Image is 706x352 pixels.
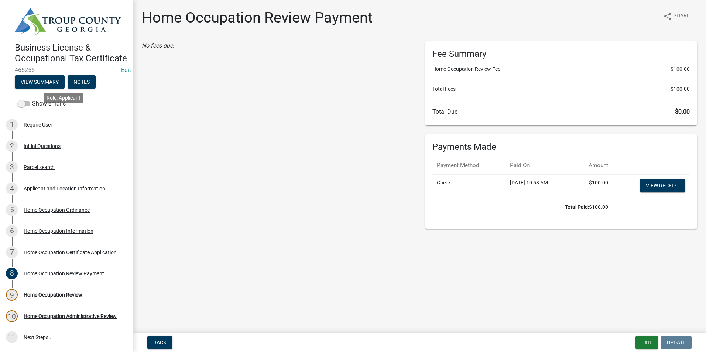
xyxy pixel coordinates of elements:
div: 11 [6,331,18,343]
i: share [663,12,672,21]
button: Update [661,336,692,349]
li: Total Fees [432,85,690,93]
div: Home Occupation Certificate Application [24,250,117,255]
a: Edit [121,66,131,73]
div: 10 [6,310,18,322]
span: Back [153,339,167,345]
div: 7 [6,246,18,258]
div: 6 [6,225,18,237]
th: Amount [572,157,613,174]
button: Notes [68,75,96,89]
h4: Business License & Occupational Tax Certificate [15,42,127,64]
td: $100.00 [432,199,613,215]
td: Check [432,174,505,199]
b: Total Paid: [565,204,589,210]
td: $100.00 [572,174,613,199]
div: Home Occupation Administrative Review [24,314,117,319]
span: 465256 [15,66,118,73]
button: Exit [635,336,658,349]
button: Back [147,336,172,349]
div: Require User [24,122,52,127]
wm-modal-confirm: Summary [15,80,65,86]
div: 2 [6,140,18,152]
div: Home Occupation Review Payment [24,271,104,276]
th: Payment Method [432,157,505,174]
label: Show emails [18,99,66,108]
wm-modal-confirm: Edit Application Number [121,66,131,73]
td: [DATE] 10:58 AM [505,174,572,199]
div: Initial Questions [24,144,61,149]
span: $0.00 [675,108,690,115]
div: 1 [6,119,18,131]
div: Home Occupation Information [24,228,93,234]
button: shareShare [657,9,696,23]
h6: Payments Made [432,142,690,152]
li: Home Occupation Review Fee [432,65,690,73]
span: $100.00 [671,85,690,93]
div: 4 [6,183,18,194]
wm-modal-confirm: Notes [68,80,96,86]
th: Paid On [505,157,572,174]
div: 3 [6,161,18,173]
div: Home Occupation Review [24,292,82,297]
div: 8 [6,268,18,279]
i: No fees due. [142,42,174,49]
h6: Fee Summary [432,49,690,59]
div: Applicant and Location Information [24,186,105,191]
span: $100.00 [671,65,690,73]
h6: Total Due [432,108,690,115]
div: Parcel search [24,165,55,170]
div: Role: Applicant [44,93,83,103]
img: Troup County, Georgia [15,8,121,35]
div: Home Occupation Ordinance [24,207,90,213]
a: View receipt [640,179,685,192]
div: 5 [6,204,18,216]
div: 9 [6,289,18,301]
h1: Home Occupation Review Payment [142,9,373,27]
button: View Summary [15,75,65,89]
span: Share [674,12,690,21]
span: Update [667,339,686,345]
